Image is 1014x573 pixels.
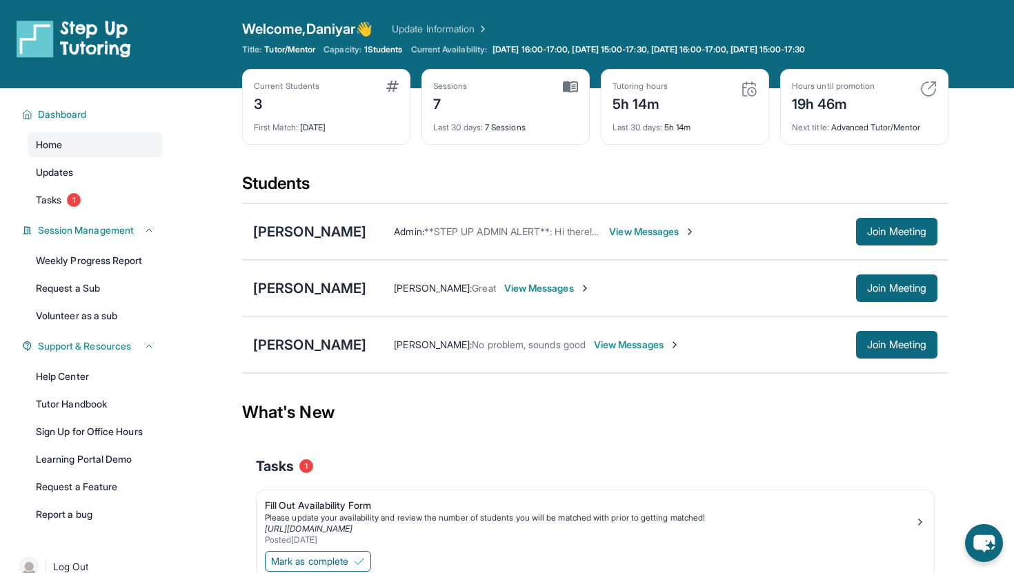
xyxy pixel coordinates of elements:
[28,419,163,444] a: Sign Up for Office Hours
[613,122,662,132] span: Last 30 days :
[424,225,804,237] span: **STEP UP ADMIN ALERT**: Hi there! Does [DATE] work for tutoring? -Mer @Step Up
[253,279,366,298] div: [PERSON_NAME]
[28,248,163,273] a: Weekly Progress Report
[856,218,937,245] button: Join Meeting
[28,502,163,527] a: Report a bug
[684,226,695,237] img: Chevron-Right
[867,284,926,292] span: Join Meeting
[669,339,680,350] img: Chevron-Right
[36,138,62,152] span: Home
[490,44,808,55] a: [DATE] 16:00-17:00, [DATE] 15:00-17:30, [DATE] 16:00-17:00, [DATE] 15:00-17:30
[242,382,948,443] div: What's New
[563,81,578,93] img: card
[265,534,915,545] div: Posted [DATE]
[253,335,366,354] div: [PERSON_NAME]
[28,474,163,499] a: Request a Feature
[32,223,155,237] button: Session Management
[493,44,805,55] span: [DATE] 16:00-17:00, [DATE] 15:00-17:30, [DATE] 16:00-17:00, [DATE] 15:00-17:30
[472,339,586,350] span: No problem, sounds good
[856,274,937,302] button: Join Meeting
[394,339,472,350] span: [PERSON_NAME] :
[792,81,875,92] div: Hours until promotion
[264,44,315,55] span: Tutor/Mentor
[354,556,365,567] img: Mark as complete
[433,81,468,92] div: Sessions
[32,108,155,121] button: Dashboard
[67,193,81,207] span: 1
[28,188,163,212] a: Tasks1
[324,44,361,55] span: Capacity:
[856,331,937,359] button: Join Meeting
[28,447,163,472] a: Learning Portal Demo
[242,172,948,203] div: Students
[242,44,261,55] span: Title:
[257,490,934,548] a: Fill Out Availability FormPlease update your availability and review the number of students you w...
[867,228,926,236] span: Join Meeting
[253,222,366,241] div: [PERSON_NAME]
[609,225,695,239] span: View Messages
[265,523,352,534] a: [URL][DOMAIN_NAME]
[256,456,294,476] span: Tasks
[433,92,468,114] div: 7
[36,165,74,179] span: Updates
[504,281,590,295] span: View Messages
[242,19,372,39] span: Welcome, Daniyar 👋
[265,551,371,572] button: Mark as complete
[299,459,313,473] span: 1
[28,276,163,301] a: Request a Sub
[28,392,163,416] a: Tutor Handbook
[254,92,319,114] div: 3
[965,524,1003,562] button: chat-button
[386,81,399,92] img: card
[792,114,937,133] div: Advanced Tutor/Mentor
[792,122,829,132] span: Next title :
[475,22,488,36] img: Chevron Right
[28,364,163,389] a: Help Center
[472,282,495,294] span: Great
[741,81,757,97] img: card
[28,160,163,185] a: Updates
[254,122,298,132] span: First Match :
[613,92,668,114] div: 5h 14m
[392,22,488,36] a: Update Information
[38,223,134,237] span: Session Management
[271,554,348,568] span: Mark as complete
[394,282,472,294] span: [PERSON_NAME] :
[32,339,155,353] button: Support & Resources
[411,44,487,55] span: Current Availability:
[433,114,578,133] div: 7 Sessions
[792,92,875,114] div: 19h 46m
[920,81,937,97] img: card
[38,339,131,353] span: Support & Resources
[36,193,61,207] span: Tasks
[613,114,757,133] div: 5h 14m
[594,338,680,352] span: View Messages
[17,19,131,58] img: logo
[433,122,483,132] span: Last 30 days :
[254,81,319,92] div: Current Students
[867,341,926,349] span: Join Meeting
[38,108,87,121] span: Dashboard
[28,132,163,157] a: Home
[364,44,403,55] span: 1 Students
[394,225,424,237] span: Admin :
[265,512,915,523] div: Please update your availability and review the number of students you will be matched with prior ...
[254,114,399,133] div: [DATE]
[265,499,915,512] div: Fill Out Availability Form
[28,303,163,328] a: Volunteer as a sub
[613,81,668,92] div: Tutoring hours
[579,283,590,294] img: Chevron-Right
